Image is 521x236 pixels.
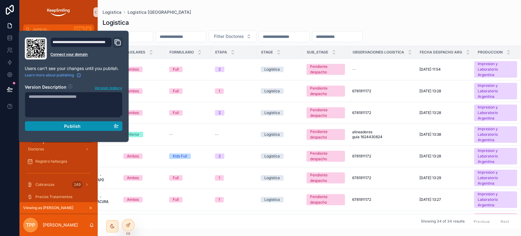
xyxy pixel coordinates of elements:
[261,88,299,94] a: Logistica
[474,83,517,99] a: Impresion y Laboratorio Argentina
[25,84,67,90] h2: Version Description
[25,73,81,78] a: Learn more about publishing
[35,159,67,164] span: Registro hallazgos
[123,175,162,181] a: Ambos
[474,191,517,208] a: Impresion y Laboratorio Argentina
[95,84,122,90] span: Version history
[306,129,345,140] a: Pendiente despacho
[23,179,94,190] a: Cobranzas249
[35,194,72,199] span: Precios Tratamientos
[123,88,162,94] a: Ambos
[215,50,227,55] span: Etapa
[352,130,412,139] a: alineadores guia 1624430824
[169,67,208,72] a: Full
[419,154,441,159] span: [DATE] 13:28
[23,191,94,202] a: Precios Tratamientos
[169,197,208,202] a: Full
[310,107,341,118] div: Pendiente despacho
[219,197,220,202] div: 1
[127,132,139,137] div: Inferior
[23,156,94,167] a: Registro hallazgos
[219,110,221,116] div: 2
[261,175,299,181] a: Logistica
[478,61,513,78] div: Impresion y Laboratorio Argentina
[474,61,517,78] a: Impresion y Laboratorio Argentina
[169,153,208,159] a: Kids Full
[169,132,173,137] span: --
[306,172,345,183] a: Pendiente despacho
[474,170,517,186] a: Impresion y Laboratorio Argentina
[419,197,441,202] span: [DATE] 13:27
[419,132,470,137] a: [DATE] 13:38
[419,110,470,115] a: [DATE] 13:28
[33,27,71,32] span: Jump to...
[123,132,162,137] a: Inferior
[215,132,219,137] span: --
[215,110,253,116] a: 2
[264,175,280,181] div: Logistica
[25,73,74,78] span: Learn more about publishing
[352,154,412,159] a: 6781911172
[478,126,513,143] div: Impresion y Laboratorio Argentina
[352,67,356,72] span: --
[419,175,441,180] span: [DATE] 13:29
[474,126,517,143] a: Impresion y Laboratorio Argentina
[478,148,513,164] div: Impresion y Laboratorio Argentina
[173,175,179,181] div: Full
[419,89,441,94] span: [DATE] 13:28
[123,67,162,72] a: Ambos
[173,110,179,116] div: Full
[103,18,129,27] h1: Logistica
[419,132,441,137] span: [DATE] 13:38
[264,197,280,202] div: Logistica
[215,132,253,137] a: --
[127,88,139,94] div: Ambos
[306,194,345,205] a: Pendiente despacho
[23,144,94,155] a: Doctores
[419,154,470,159] a: [DATE] 13:28
[169,110,208,116] a: Full
[127,153,139,159] div: Ambos
[306,107,345,118] a: Pendiente despacho
[306,64,345,75] a: Pendiente despacho
[94,84,122,90] button: Version history
[169,88,208,94] a: Full
[219,153,221,159] div: 2
[23,24,94,34] button: Jump to...CtrlK
[474,105,517,121] a: Impresion y Laboratorio Argentina
[261,110,299,116] a: Logistica
[215,67,253,72] a: 2
[310,172,341,183] div: Pendiente despacho
[261,132,299,137] a: Logistica
[43,222,78,228] p: [PERSON_NAME]
[478,170,513,186] div: Impresion y Laboratorio Argentina
[419,67,441,72] span: [DATE] 11:54
[50,37,122,59] div: Domain and Custom Link
[169,175,208,181] a: Full
[474,148,517,164] a: Impresion y Laboratorio Argentina
[72,181,82,188] div: 249
[26,221,35,229] span: TPP
[219,67,221,72] div: 2
[352,175,371,180] span: 6781911172
[103,9,121,15] span: Logistica
[352,110,371,115] span: 6781911172
[264,88,280,94] div: Logistica
[31,131,94,142] a: Logistica [GEOGRAPHIC_DATA]34
[261,153,299,159] a: Logistica
[420,50,462,55] span: Fecha despacho Arg
[421,219,464,224] span: Showing 34 of 34 results
[474,213,517,230] a: Impresion [GEOGRAPHIC_DATA] y Laboratorio Chile
[352,110,412,115] a: 6781911172
[261,50,273,55] span: Stage
[310,129,341,140] div: Pendiente despacho
[127,110,139,116] div: Ambos
[23,205,73,210] span: Viewing as [PERSON_NAME]
[310,194,341,205] div: Pendiente despacho
[419,197,470,202] a: [DATE] 13:27
[74,26,85,32] span: Ctrl
[352,197,412,202] a: 6781911172
[478,105,513,121] div: Impresion y Laboratorio Argentina
[128,9,191,15] a: Logistica [GEOGRAPHIC_DATA]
